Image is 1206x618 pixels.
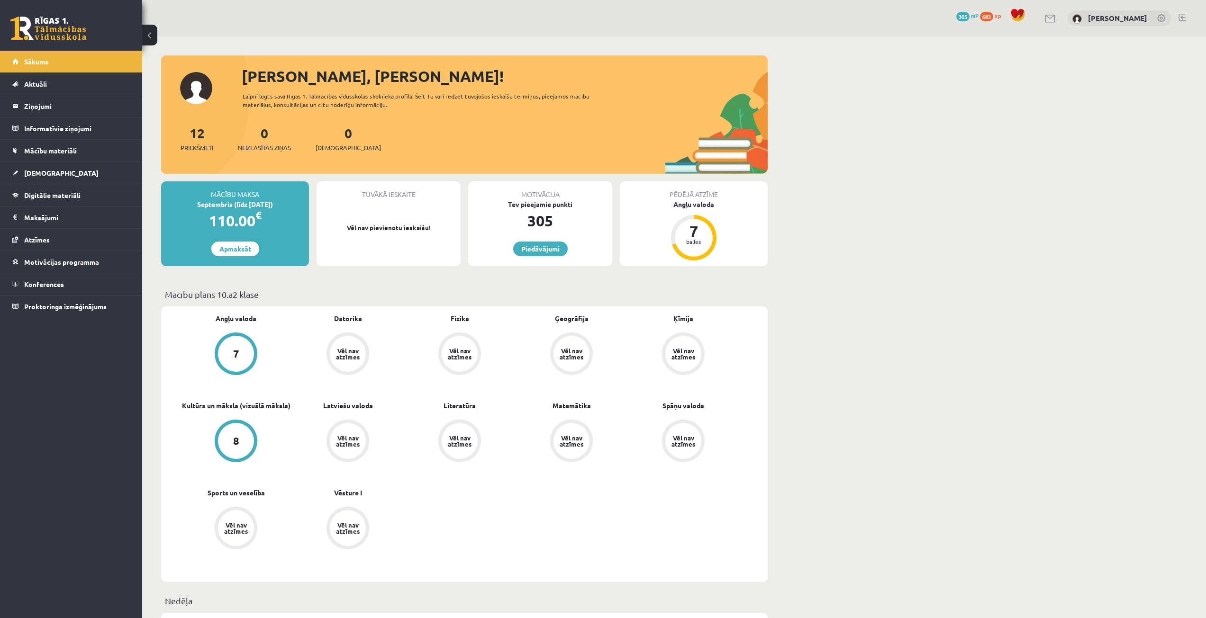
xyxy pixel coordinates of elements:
a: Angļu valoda [216,313,256,323]
a: Aktuāli [12,73,130,95]
a: Vēl nav atzīmes [180,507,292,551]
div: [PERSON_NAME], [PERSON_NAME]! [242,65,768,88]
a: Atzīmes [12,229,130,251]
a: Vēsture I [334,488,362,498]
a: Kultūra un māksla (vizuālā māksla) [182,401,290,411]
a: Angļu valoda 7 balles [620,199,768,262]
a: 683 xp [980,12,1006,19]
span: Konferences [24,280,64,288]
div: Laipni lūgts savā Rīgas 1. Tālmācības vidusskolas skolnieka profilā. Šeit Tu vari redzēt tuvojošo... [243,92,607,109]
p: Mācību plāns 10.a2 klase [165,288,764,301]
div: Pēdējā atzīme [620,181,768,199]
div: balles [680,239,708,244]
div: Vēl nav atzīmes [446,348,473,360]
a: Ziņojumi [12,95,130,117]
a: Vēl nav atzīmes [516,332,627,377]
a: Ģeogrāfija [555,313,589,323]
a: 8 [180,420,292,464]
span: Atzīmes [24,235,50,244]
a: Motivācijas programma [12,251,130,273]
div: 7 [680,224,708,239]
a: Maksājumi [12,206,130,228]
a: 305 mP [956,12,979,19]
span: [DEMOGRAPHIC_DATA] [316,143,381,152]
a: 0Neizlasītās ziņas [238,125,291,152]
img: Vladislava Vlasova [1072,14,1082,24]
span: Priekšmeti [181,143,213,152]
div: Vēl nav atzīmes [335,435,361,447]
div: Angļu valoda [620,199,768,209]
div: Tev pieejamie punkti [468,199,612,209]
div: Vēl nav atzīmes [558,435,585,447]
span: Motivācijas programma [24,258,99,266]
div: 7 [233,349,239,359]
a: 12Priekšmeti [181,125,213,152]
a: Vēl nav atzīmes [292,420,404,464]
span: Sākums [24,57,48,66]
a: Matemātika [553,401,591,411]
div: 110.00 [161,209,309,232]
a: Vēl nav atzīmes [516,420,627,464]
a: 7 [180,332,292,377]
span: Mācību materiāli [24,146,77,155]
a: Piedāvājumi [513,242,568,256]
div: Motivācija [468,181,612,199]
div: Tuvākā ieskaite [317,181,461,199]
p: Vēl nav pievienotu ieskaišu! [321,223,456,233]
div: Vēl nav atzīmes [558,348,585,360]
div: Vēl nav atzīmes [670,435,697,447]
div: Vēl nav atzīmes [670,348,697,360]
a: Informatīvie ziņojumi [12,117,130,139]
p: Nedēļa [165,594,764,607]
a: Spāņu valoda [662,401,704,411]
a: Vēl nav atzīmes [627,420,739,464]
a: [DEMOGRAPHIC_DATA] [12,162,130,184]
a: Latviešu valoda [323,401,373,411]
a: Sports un veselība [208,488,265,498]
legend: Ziņojumi [24,95,130,117]
div: Vēl nav atzīmes [335,348,361,360]
a: Vēl nav atzīmes [404,332,516,377]
a: Ķīmija [673,313,693,323]
a: Vēl nav atzīmes [627,332,739,377]
a: Rīgas 1. Tālmācības vidusskola [10,17,86,40]
span: 683 [980,12,993,21]
span: Neizlasītās ziņas [238,143,291,152]
span: Aktuāli [24,80,47,88]
a: Mācību materiāli [12,140,130,161]
a: Proktoringa izmēģinājums [12,296,130,317]
span: € [255,208,262,222]
a: Konferences [12,273,130,295]
a: Vēl nav atzīmes [292,332,404,377]
a: Apmaksāt [211,242,259,256]
div: Vēl nav atzīmes [335,522,361,534]
div: Vēl nav atzīmes [223,522,249,534]
a: Vēl nav atzīmes [404,420,516,464]
legend: Informatīvie ziņojumi [24,117,130,139]
a: Digitālie materiāli [12,184,130,206]
a: Vēl nav atzīmes [292,507,404,551]
span: 305 [956,12,970,21]
a: Literatūra [444,401,476,411]
div: Vēl nav atzīmes [446,435,473,447]
span: xp [995,12,1001,19]
div: 8 [233,436,239,446]
a: 0[DEMOGRAPHIC_DATA] [316,125,381,152]
a: [PERSON_NAME] [1088,13,1147,23]
span: Digitālie materiāli [24,191,81,199]
legend: Maksājumi [24,206,130,228]
a: Sākums [12,51,130,72]
span: mP [971,12,979,19]
span: [DEMOGRAPHIC_DATA] [24,169,99,177]
div: Septembris (līdz [DATE]) [161,199,309,209]
div: Mācību maksa [161,181,309,199]
a: Datorika [334,313,362,323]
a: Fizika [451,313,469,323]
div: 305 [468,209,612,232]
span: Proktoringa izmēģinājums [24,302,107,311]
